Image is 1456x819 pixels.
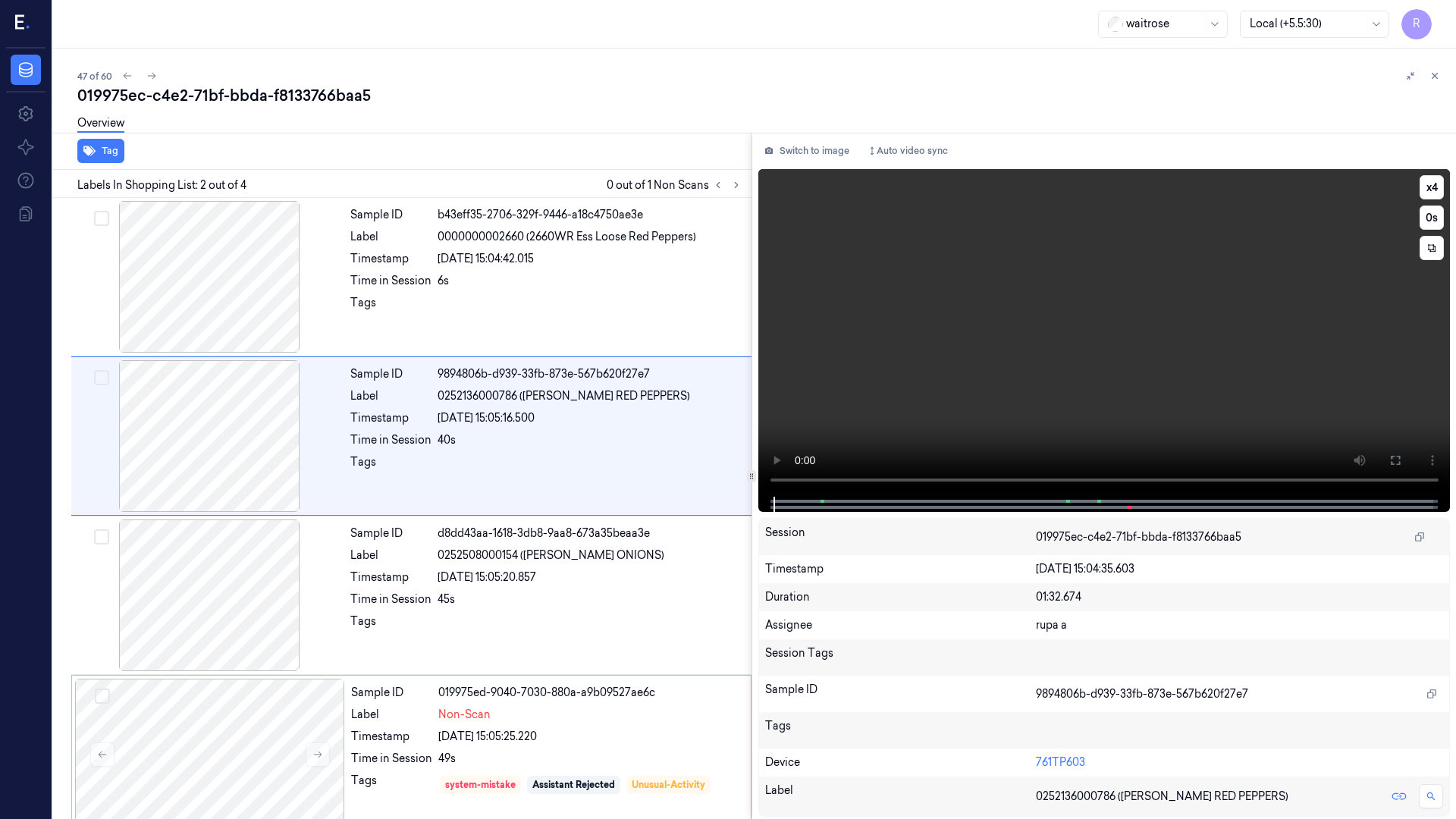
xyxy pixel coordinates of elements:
[765,718,1037,742] div: Tags
[765,525,1037,549] div: Session
[1036,529,1241,545] span: 019975ec-c4e2-71bf-bbda-f8133766baa5
[94,211,109,226] button: Select row
[1036,561,1443,577] div: [DATE] 15:04:35.603
[350,548,431,563] div: Label
[438,432,742,448] div: 40s
[350,454,431,479] div: Tags
[861,139,954,163] button: Auto video sync
[438,251,742,267] div: [DATE] 15:04:42.015
[438,207,742,223] div: b43eff35-2706-329f-9446-a18c4750ae3e
[350,613,431,638] div: Tags
[350,526,431,541] div: Sample ID
[765,755,1037,770] div: Device
[94,370,109,385] button: Select row
[1036,789,1288,805] span: 0252136000786 ([PERSON_NAME] RED PEPPERS)
[1401,9,1432,39] button: R
[765,682,1037,706] div: Sample ID
[1036,755,1443,770] div: 761TP603
[350,273,431,289] div: Time in Session
[94,529,109,544] button: Select row
[438,751,742,767] div: 49s
[95,689,110,704] button: Select row
[351,685,432,701] div: Sample ID
[1036,589,1443,605] div: 01:32.674
[765,561,1037,577] div: Timestamp
[765,617,1037,633] div: Assignee
[765,645,1037,670] div: Session Tags
[632,778,705,792] div: Unusual-Activity
[350,570,431,585] div: Timestamp
[1036,686,1248,702] span: 9894806b-d939-33fb-873e-567b620f27e7
[765,589,1037,605] div: Duration
[77,85,1444,106] div: 019975ec-c4e2-71bf-bbda-f8133766baa5
[532,778,615,792] div: Assistant Rejected
[445,778,516,792] div: system-mistake
[438,685,742,701] div: 019975ed-9040-7030-880a-a9b09527ae6c
[438,570,742,585] div: [DATE] 15:05:20.857
[350,432,431,448] div: Time in Session
[438,591,742,607] div: 45s
[77,115,124,133] a: Overview
[438,707,491,723] span: Non-Scan
[350,388,431,404] div: Label
[758,139,855,163] button: Switch to image
[350,229,431,245] div: Label
[438,410,742,426] div: [DATE] 15:05:16.500
[438,229,696,245] span: 0000000002660 (2660WR Ess Loose Red Peppers)
[350,207,431,223] div: Sample ID
[77,70,112,83] span: 47 of 60
[351,729,432,745] div: Timestamp
[351,707,432,723] div: Label
[351,773,432,797] div: Tags
[77,139,124,163] button: Tag
[438,729,742,745] div: [DATE] 15:05:25.220
[350,295,431,319] div: Tags
[77,177,246,193] span: Labels In Shopping List: 2 out of 4
[765,783,1037,810] div: Label
[350,366,431,382] div: Sample ID
[438,273,742,289] div: 6s
[350,251,431,267] div: Timestamp
[350,410,431,426] div: Timestamp
[1036,617,1443,633] div: rupa a
[351,751,432,767] div: Time in Session
[438,388,690,404] span: 0252136000786 ([PERSON_NAME] RED PEPPERS)
[607,176,745,194] span: 0 out of 1 Non Scans
[1420,206,1444,230] button: 0s
[350,591,431,607] div: Time in Session
[1420,175,1444,199] button: x4
[438,366,742,382] div: 9894806b-d939-33fb-873e-567b620f27e7
[438,548,664,563] span: 0252508000154 ([PERSON_NAME] ONIONS)
[438,526,742,541] div: d8dd43aa-1618-3db8-9aa8-673a35beaa3e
